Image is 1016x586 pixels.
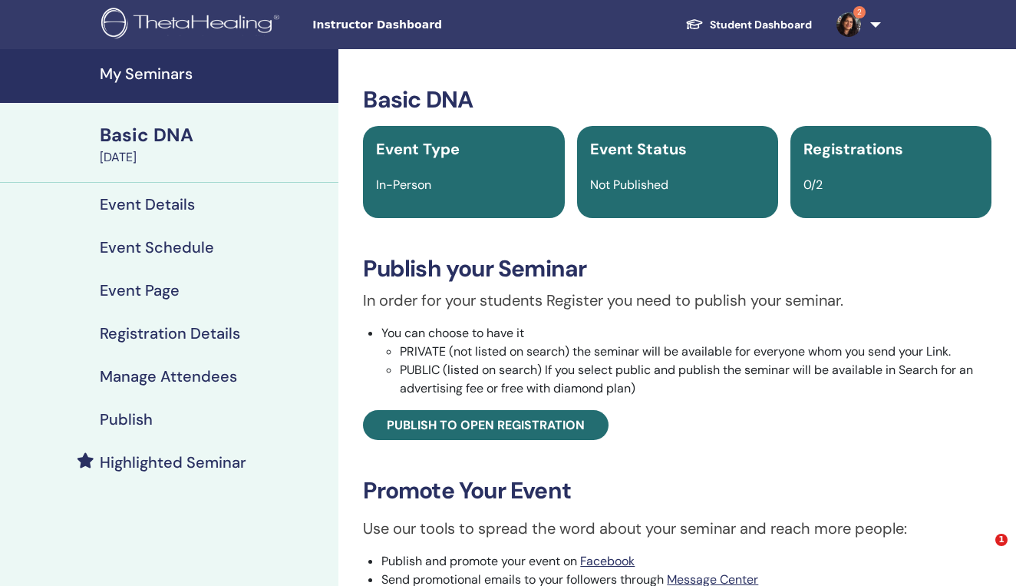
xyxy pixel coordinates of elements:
[400,343,991,361] li: PRIVATE (not listed on search) the seminar will be available for everyone whom you send your Link.
[363,477,991,505] h3: Promote Your Event
[673,11,824,39] a: Student Dashboard
[381,324,991,398] li: You can choose to have it
[100,324,240,343] h4: Registration Details
[363,410,609,440] a: Publish to open registration
[363,289,991,312] p: In order for your students Register you need to publish your seminar.
[312,17,543,33] span: Instructor Dashboard
[100,281,180,300] h4: Event Page
[100,148,329,167] div: [DATE]
[400,361,991,398] li: PUBLIC (listed on search) If you select public and publish the seminar will be available in Searc...
[685,18,704,31] img: graduation-cap-white.svg
[100,453,246,472] h4: Highlighted Seminar
[853,6,866,18] span: 2
[363,255,991,283] h3: Publish your Seminar
[100,122,329,148] div: Basic DNA
[363,86,991,114] h3: Basic DNA
[381,552,991,571] li: Publish and promote your event on
[91,122,338,167] a: Basic DNA[DATE]
[995,534,1008,546] span: 1
[580,553,635,569] a: Facebook
[363,517,991,540] p: Use our tools to spread the word about your seminar and reach more people:
[101,8,285,42] img: logo.png
[100,410,153,429] h4: Publish
[100,195,195,214] h4: Event Details
[100,238,214,257] h4: Event Schedule
[100,367,237,386] h4: Manage Attendees
[964,534,1001,571] iframe: Intercom live chat
[590,139,687,159] span: Event Status
[100,65,329,83] h4: My Seminars
[803,139,903,159] span: Registrations
[376,177,431,193] span: In-Person
[803,177,823,193] span: 0/2
[836,12,861,37] img: default.jpg
[376,139,460,159] span: Event Type
[590,177,668,193] span: Not Published
[387,417,585,433] span: Publish to open registration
